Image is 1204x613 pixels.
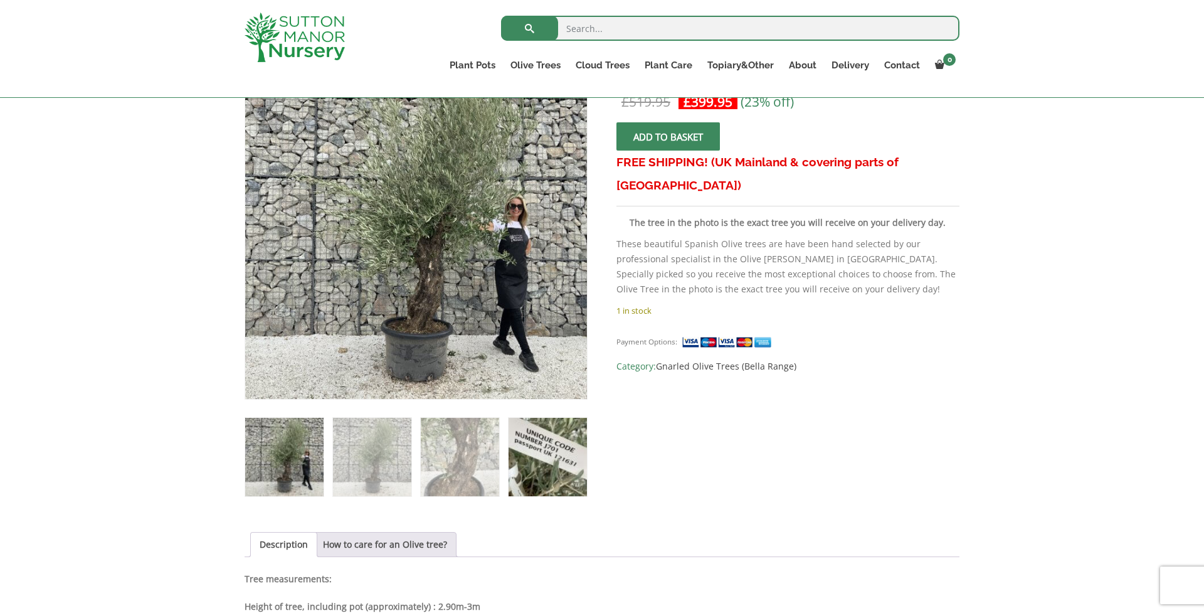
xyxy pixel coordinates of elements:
img: Gnarled Olive Tree J701 - Image 2 [333,418,411,496]
span: Category: [616,359,959,374]
input: Search... [501,16,959,41]
a: About [781,56,824,74]
strong: Tree measurements: [245,573,332,585]
bdi: 519.95 [621,93,670,110]
img: Gnarled Olive Tree J701 [245,418,324,496]
img: Gnarled Olive Tree J701 - Image 4 [509,418,587,496]
a: Contact [877,56,927,74]
span: £ [621,93,629,110]
a: Plant Care [637,56,700,74]
img: payment supported [682,336,776,349]
small: Payment Options: [616,337,677,346]
a: Gnarled Olive Trees (Bella Range) [656,360,796,372]
button: Add to basket [616,122,720,151]
a: Olive Trees [503,56,568,74]
a: Topiary&Other [700,56,781,74]
bdi: 399.95 [684,93,732,110]
a: Plant Pots [442,56,503,74]
span: (23% off) [741,93,794,110]
a: Cloud Trees [568,56,637,74]
a: Description [260,533,308,557]
img: Gnarled Olive Tree J701 - Image 3 [421,418,499,496]
b: Height of tree, including pot (approximately) : 2.90m-3m [245,600,480,612]
a: Delivery [824,56,877,74]
span: 0 [943,53,956,66]
a: 0 [927,56,959,74]
a: How to care for an Olive tree? [323,533,447,557]
h3: FREE SHIPPING! (UK Mainland & covering parts of [GEOGRAPHIC_DATA]) [616,151,959,197]
p: These beautiful Spanish Olive trees are have been hand selected by our professional specialist in... [616,237,959,297]
span: £ [684,93,691,110]
p: 1 in stock [616,303,959,318]
img: logo [245,13,345,62]
strong: The tree in the photo is the exact tree you will receive on your delivery day. [630,216,946,228]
